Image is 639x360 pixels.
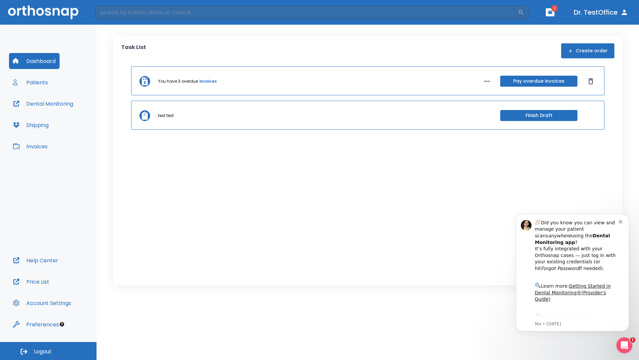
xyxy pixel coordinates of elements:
[9,295,75,311] button: Account Settings
[113,14,118,20] button: Dismiss notification
[9,316,63,332] button: Preferences
[9,252,62,268] button: Help Center
[199,78,217,84] a: invoices
[630,337,635,343] span: 1
[500,110,577,121] button: Finish Draft
[616,337,632,353] iframe: Intercom live chat
[158,113,174,119] p: test test
[8,5,79,19] img: Orthosnap
[34,348,52,355] span: Logout
[29,110,88,122] a: App Store
[9,53,60,69] button: Dashboard
[500,76,577,87] button: Pay overdue invoices
[29,117,113,123] p: Message from Ma, sent 3w ago
[9,117,53,133] button: Shipping
[9,274,53,290] button: Price List
[506,204,639,342] iframe: Intercom notifications message
[585,76,596,87] button: Dismiss
[59,321,65,327] div: Tooltip anchor
[121,43,146,58] p: Task List
[571,6,631,18] button: Dr. TestOffice
[95,6,518,19] input: Search by Patient Name or Case #
[29,109,113,143] div: Download the app: | ​ Let us know if you need help getting started!
[9,74,52,90] button: Patients
[551,5,558,12] span: 1
[561,43,614,58] button: Create order
[9,96,77,112] button: Dental Monitoring
[9,138,52,154] button: Invoices
[158,78,198,84] p: You have 3 overdue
